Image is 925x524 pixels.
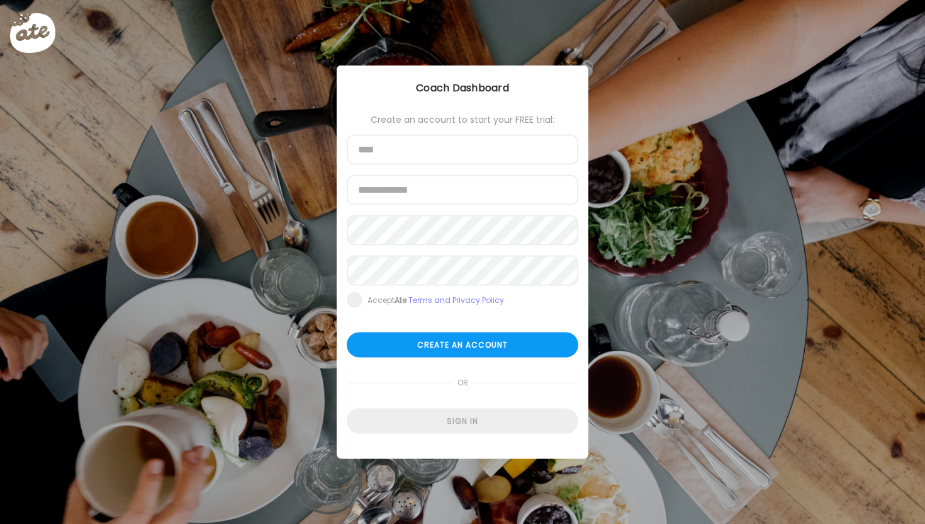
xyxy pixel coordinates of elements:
span: or [452,370,473,396]
a: Terms and Privacy Policy [408,295,504,305]
div: Sign in [347,409,578,434]
div: Coach Dashboard [337,81,588,96]
div: Accept [367,295,504,305]
div: Create an account to start your FREE trial: [347,115,578,125]
b: Ate [395,295,406,305]
div: Create an account [347,333,578,358]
